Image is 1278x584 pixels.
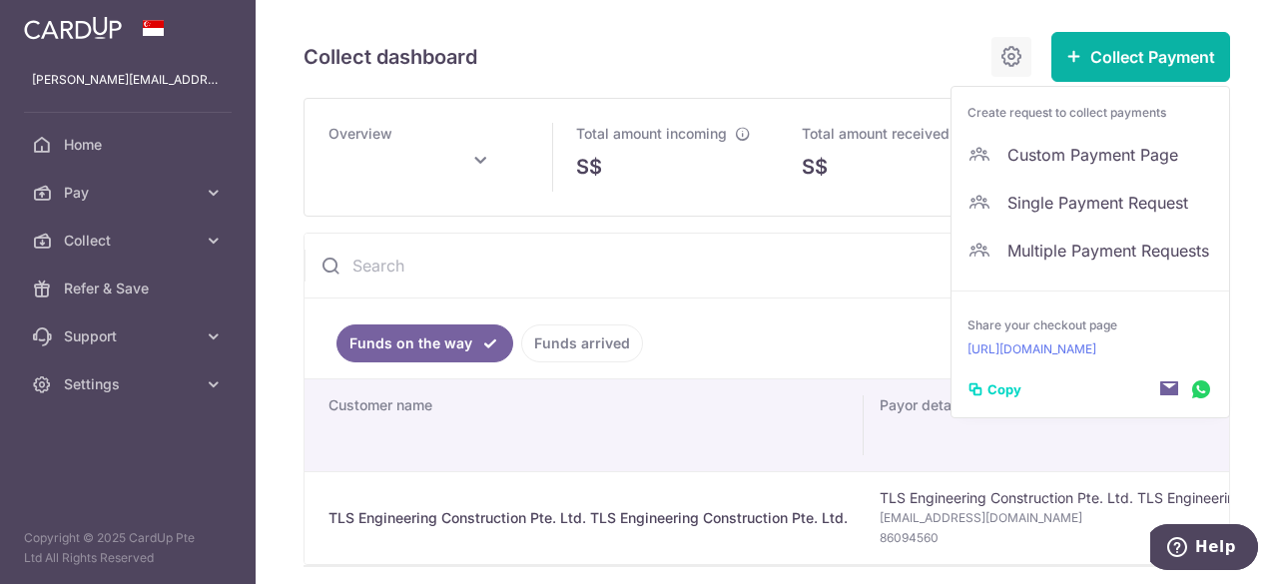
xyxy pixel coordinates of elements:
span: Support [64,326,196,346]
span: Collect [64,231,196,251]
h5: Collect dashboard [304,41,477,73]
input: Search [305,234,1133,297]
span: Overview [328,125,392,142]
th: Customer name [305,379,864,471]
span: S$ [576,152,602,182]
span: Multiple Payment Requests [1007,239,1213,263]
a: Funds on the way [336,324,513,362]
span: Total amount received [802,125,950,142]
button: Collect Payment [1051,32,1230,82]
span: Total amount incoming [576,125,727,142]
span: Home [64,135,196,155]
span: Pay [64,183,196,203]
span: Refer & Save [64,279,196,298]
span: Settings [64,374,196,394]
iframe: Opens a widget where you can find more information [1150,524,1258,574]
span: Payor details [880,395,967,415]
a: Custom Payment Page [952,131,1229,179]
span: Help [45,14,86,32]
span: Copy [987,379,1021,399]
a: [URL][DOMAIN_NAME] [967,339,1213,359]
a: Multiple Payment Requests [952,227,1229,275]
span: S$ [802,152,828,182]
button: Copy [967,379,1021,399]
span: Single Payment Request [1007,191,1213,215]
ul: Collect Payment [951,86,1230,418]
a: Single Payment Request [952,179,1229,227]
p: Share your checkout page [967,315,1213,335]
li: Create request to collect payments [952,95,1229,131]
div: TLS Engineering Construction Pte. Ltd. TLS Engineering Construction Pte. Ltd. [328,508,848,528]
a: Funds arrived [521,324,643,362]
span: Custom Payment Page [1007,143,1213,167]
img: CardUp [24,16,122,40]
p: [PERSON_NAME][EMAIL_ADDRESS][DOMAIN_NAME] [32,70,224,90]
